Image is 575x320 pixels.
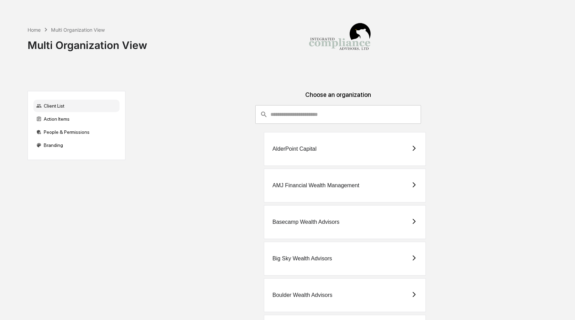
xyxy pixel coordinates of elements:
div: consultant-dashboard__filter-organizations-search-bar [255,105,421,124]
div: Basecamp Wealth Advisors [273,219,339,225]
div: Branding [33,139,120,151]
div: Multi Organization View [28,33,147,51]
div: Multi Organization View [51,27,105,33]
div: AlderPoint Capital [273,146,317,152]
div: Big Sky Wealth Advisors [273,256,332,262]
div: Action Items [33,113,120,125]
div: Client List [33,100,120,112]
div: Choose an organization [131,91,545,105]
div: People & Permissions [33,126,120,138]
div: Boulder Wealth Advisors [273,292,332,298]
div: AMJ Financial Wealth Management [273,182,359,189]
img: Integrated Compliance Advisors [305,6,374,74]
div: Home [28,27,41,33]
